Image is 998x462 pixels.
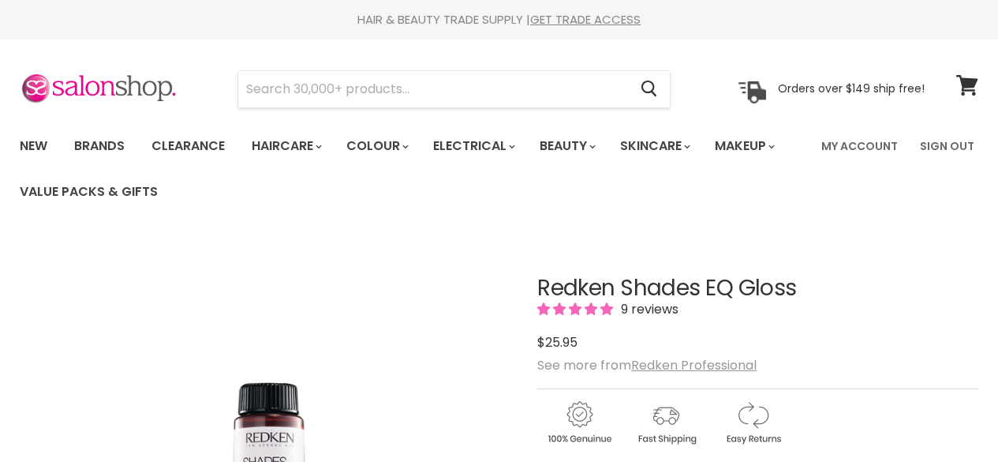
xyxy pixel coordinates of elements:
[628,71,670,107] button: Search
[530,11,641,28] a: GET TRADE ACCESS
[8,130,59,163] a: New
[528,130,605,163] a: Beauty
[421,130,525,163] a: Electrical
[703,130,784,163] a: Makeup
[711,399,794,447] img: returns.gif
[537,300,616,318] span: 5.00 stars
[140,130,237,163] a: Clearance
[624,399,708,447] img: shipping.gif
[812,130,907,163] a: My Account
[537,276,978,301] h1: Redken Shades EQ Gloss
[537,333,577,351] span: $25.95
[237,70,671,108] form: Product
[608,130,700,163] a: Skincare
[8,175,170,208] a: Value Packs & Gifts
[8,123,812,215] ul: Main menu
[62,130,136,163] a: Brands
[537,356,757,374] span: See more from
[910,130,984,163] a: Sign Out
[537,399,621,447] img: genuine.gif
[778,81,925,96] p: Orders over $149 ship free!
[335,130,418,163] a: Colour
[238,71,628,107] input: Search
[616,300,678,318] span: 9 reviews
[631,356,757,374] a: Redken Professional
[240,130,331,163] a: Haircare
